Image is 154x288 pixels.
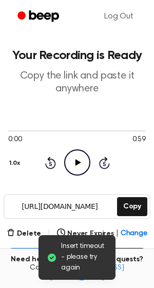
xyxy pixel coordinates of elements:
button: Copy [117,197,147,216]
button: 1.0x [8,155,24,172]
button: Never Expires|Change [57,228,147,239]
span: Contact us [6,264,148,282]
span: | [47,227,51,240]
a: Beep [10,7,68,27]
span: 0:59 [132,135,146,145]
span: Insert timeout - please try again [61,241,107,274]
a: Log Out [94,4,144,29]
span: | [116,228,119,239]
span: Change [121,228,147,239]
span: 0:00 [8,135,22,145]
button: Delete [7,228,41,239]
a: [EMAIL_ADDRESS][DOMAIN_NAME] [50,264,124,281]
h1: Your Recording is Ready [8,49,146,62]
p: Copy the link and paste it anywhere [8,70,146,95]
